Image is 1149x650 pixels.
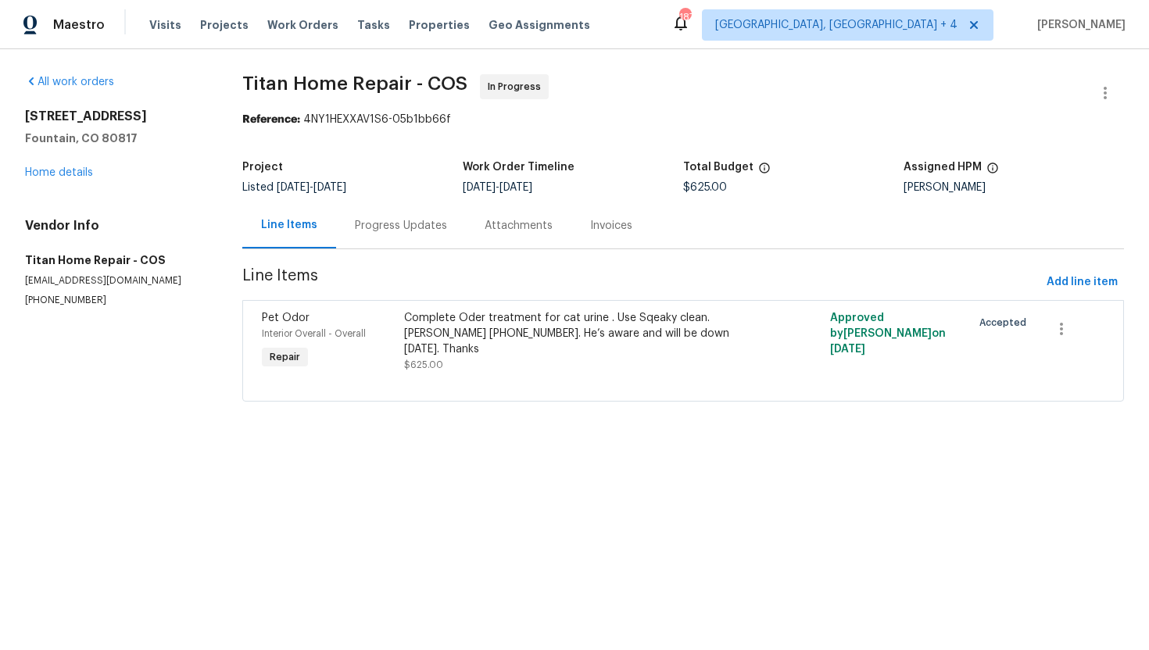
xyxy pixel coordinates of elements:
[25,274,205,287] p: [EMAIL_ADDRESS][DOMAIN_NAME]
[904,182,1124,193] div: [PERSON_NAME]
[242,268,1040,297] span: Line Items
[463,162,574,173] h5: Work Order Timeline
[463,182,532,193] span: -
[463,182,496,193] span: [DATE]
[409,17,470,33] span: Properties
[25,218,205,234] h4: Vendor Info
[1040,268,1124,297] button: Add line item
[758,162,771,182] span: The total cost of line items that have been proposed by Opendoor. This sum includes line items th...
[277,182,310,193] span: [DATE]
[25,167,93,178] a: Home details
[25,252,205,268] h5: Titan Home Repair - COS
[1047,273,1118,292] span: Add line item
[830,312,946,355] span: Approved by [PERSON_NAME] on
[357,20,390,30] span: Tasks
[683,162,753,173] h5: Total Budget
[715,17,957,33] span: [GEOGRAPHIC_DATA], [GEOGRAPHIC_DATA] + 4
[313,182,346,193] span: [DATE]
[499,182,532,193] span: [DATE]
[25,294,205,307] p: [PHONE_NUMBER]
[986,162,999,182] span: The hpm assigned to this work order.
[485,218,553,234] div: Attachments
[355,218,447,234] div: Progress Updates
[488,79,547,95] span: In Progress
[149,17,181,33] span: Visits
[683,182,727,193] span: $625.00
[679,9,690,25] div: 187
[263,349,306,365] span: Repair
[242,74,467,93] span: Titan Home Repair - COS
[404,360,443,370] span: $625.00
[25,109,205,124] h2: [STREET_ADDRESS]
[53,17,105,33] span: Maestro
[262,312,310,323] span: Pet Odor
[242,182,346,193] span: Listed
[242,162,283,173] h5: Project
[904,162,982,173] h5: Assigned HPM
[261,217,317,233] div: Line Items
[242,112,1124,127] div: 4NY1HEXXAV1S6-05b1bb66f
[590,218,632,234] div: Invoices
[267,17,338,33] span: Work Orders
[277,182,346,193] span: -
[979,315,1033,330] span: Accepted
[404,310,750,357] div: Complete Oder treatment for cat urine . Use Sqeaky clean. [PERSON_NAME] [PHONE_NUMBER]. He’s awar...
[830,344,865,355] span: [DATE]
[25,130,205,146] h5: Fountain, CO 80817
[262,329,366,338] span: Interior Overall - Overall
[489,17,590,33] span: Geo Assignments
[1031,17,1126,33] span: [PERSON_NAME]
[242,114,300,125] b: Reference:
[200,17,249,33] span: Projects
[25,77,114,87] a: All work orders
